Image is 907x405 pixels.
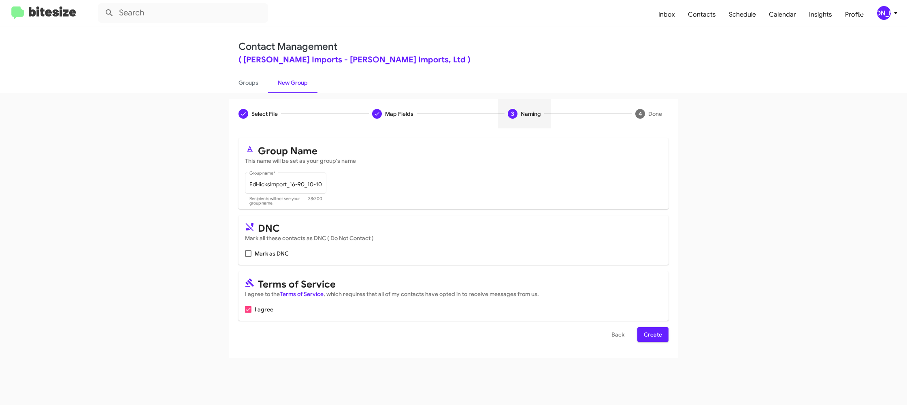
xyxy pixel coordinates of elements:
[870,6,898,20] button: [PERSON_NAME]
[762,3,803,26] a: Calendar
[803,3,839,26] a: Insights
[249,181,322,188] input: Placeholder
[98,3,268,23] input: Search
[280,290,324,298] a: Terms of Service
[722,3,762,26] a: Schedule
[644,327,662,342] span: Create
[245,290,662,298] mat-card-subtitle: I agree to the , which requires that all of my contacts have opted in to receive messages from us.
[238,56,669,64] div: ( [PERSON_NAME] Imports - [PERSON_NAME] Imports, Ltd )
[268,72,317,93] a: New Group
[245,157,662,165] mat-card-subtitle: This name will be set as your group's name
[611,327,624,342] span: Back
[238,40,337,53] a: Contact Management
[839,3,870,26] a: Profile
[605,327,631,342] button: Back
[637,327,669,342] button: Create
[681,3,722,26] a: Contacts
[245,234,662,242] mat-card-subtitle: Mark all these contacts as DNC ( Do Not Contact )
[877,6,891,20] div: [PERSON_NAME]
[245,222,662,232] mat-card-title: DNC
[245,145,662,155] mat-card-title: Group Name
[249,196,304,206] mat-hint: Recipients will not see your group name.
[229,72,268,93] a: Groups
[255,249,289,258] span: Mark as DNC
[245,278,662,288] mat-card-title: Terms of Service
[255,305,273,314] span: I agree
[308,196,322,206] mat-hint: 28/200
[652,3,681,26] a: Inbox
